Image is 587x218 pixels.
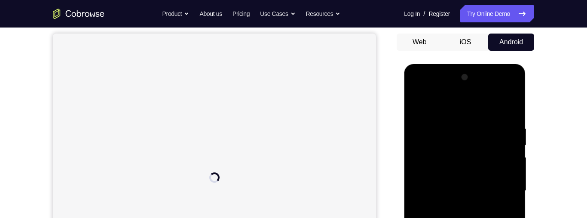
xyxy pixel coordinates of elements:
[306,5,341,22] button: Resources
[423,9,425,19] span: /
[429,5,450,22] a: Register
[443,34,489,51] button: iOS
[404,5,420,22] a: Log In
[232,5,250,22] a: Pricing
[162,5,190,22] button: Product
[260,5,295,22] button: Use Cases
[460,5,534,22] a: Try Online Demo
[488,34,534,51] button: Android
[53,9,104,19] a: Go to the home page
[199,5,222,22] a: About us
[397,34,443,51] button: Web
